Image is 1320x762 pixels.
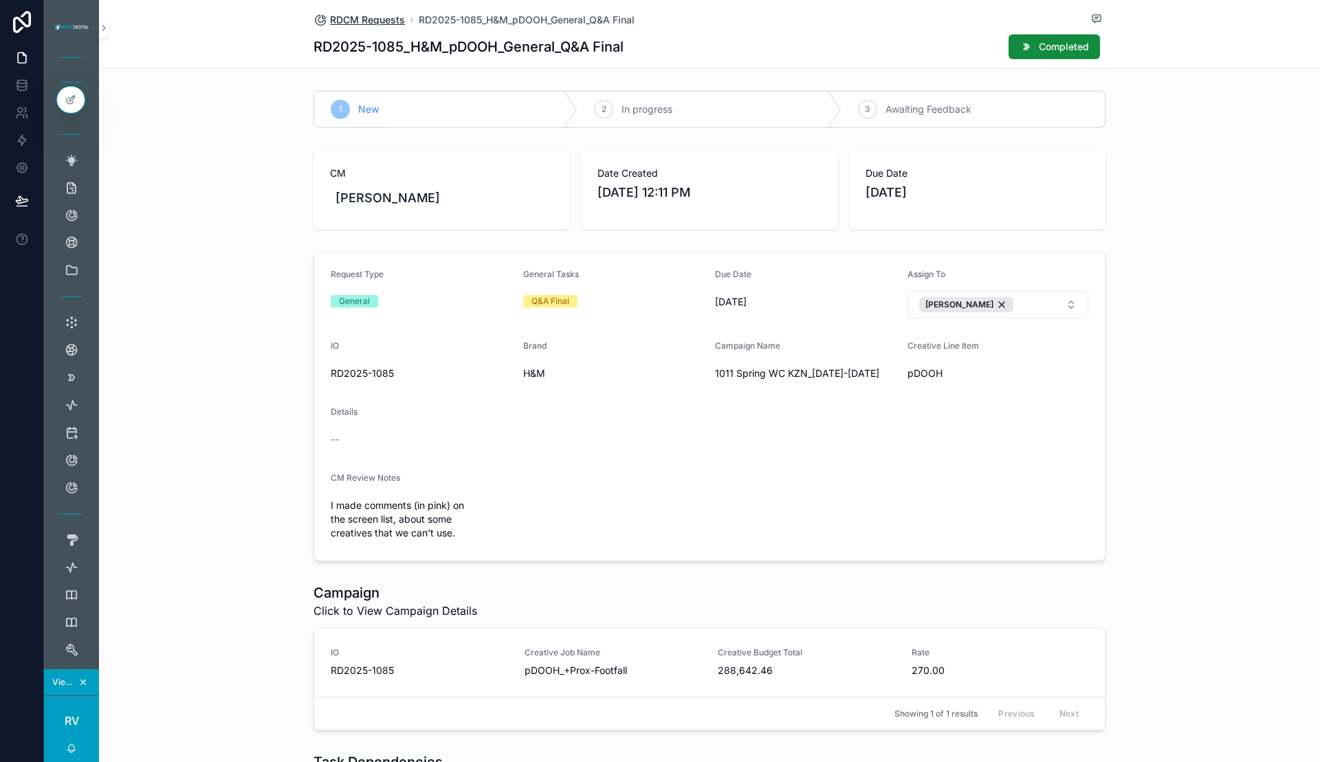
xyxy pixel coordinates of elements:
[331,664,508,677] span: RD2025-1085
[65,712,79,729] span: RV
[331,406,357,417] span: Details
[894,708,978,719] span: Showing 1 of 1 results
[525,647,702,658] span: Creative Job Name
[885,102,971,116] span: Awaiting Feedback
[525,664,702,677] span: pDOOH_+Prox-Footfall
[523,340,547,351] span: Brand
[331,433,339,446] span: --
[331,269,384,279] span: Request Type
[602,104,606,115] span: 2
[925,299,993,310] span: [PERSON_NAME]
[597,183,821,202] span: [DATE] 12:11 PM
[718,647,895,658] span: Creative Budget Total
[313,583,477,602] h1: Campaign
[907,340,979,351] span: Creative Line Item
[621,102,672,116] span: In progress
[313,13,405,27] a: RDCM Requests
[313,37,624,56] h1: RD2025-1085_H&M_pDOOH_General_Q&A Final
[419,13,635,27] a: RD2025-1085_H&M_pDOOH_General_Q&A Final
[330,13,405,27] span: RDCM Requests
[314,628,1105,697] a: IORD2025-1085Creative Job NamepDOOH_+Prox-FootfallCreative Budget Total288,642.46Rate270.00
[331,647,508,658] span: IO
[715,269,751,279] span: Due Date
[907,269,945,279] span: Assign To
[718,664,895,677] span: 288,642.46
[523,269,579,279] span: General Tasks
[335,188,440,208] span: [PERSON_NAME]
[1009,34,1100,59] button: Completed
[907,367,1089,380] span: pDOOH
[919,297,1013,312] button: Unselect 4
[865,104,870,115] span: 3
[331,367,512,380] span: RD2025-1085
[907,291,1089,318] button: Select Button
[866,166,1089,180] span: Due Date
[331,340,339,351] span: IO
[1039,40,1089,54] span: Completed
[912,647,1089,658] span: Rate
[331,499,512,540] span: I made comments (in pink) on the screen list, about some creatives that we can't use.
[597,166,821,180] span: Date Created
[44,55,99,669] div: scrollable content
[715,367,896,380] span: 1011 Spring WC KZN_[DATE]-[DATE]
[531,295,569,307] div: Q&A Final
[715,295,896,309] span: [DATE]
[866,183,1089,202] span: [DATE]
[358,102,379,116] span: New
[330,166,553,180] span: CM
[912,664,1089,677] span: 270.00
[339,104,342,115] span: 1
[715,340,780,351] span: Campaign Name
[313,602,477,619] span: Click to View Campaign Details
[52,22,91,33] img: App logo
[339,295,370,307] div: General
[331,472,400,483] span: CM Review Notes
[523,367,705,380] span: H&M
[52,677,76,688] span: Viewing as [PERSON_NAME]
